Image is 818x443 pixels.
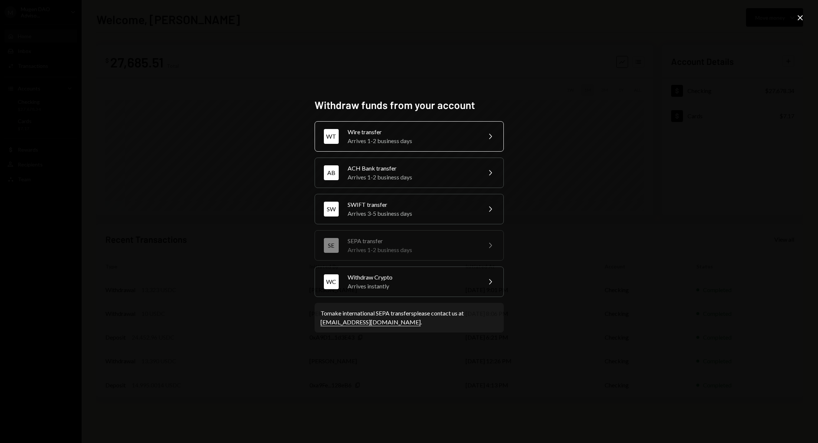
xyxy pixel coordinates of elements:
div: WT [324,129,339,144]
div: SWIFT transfer [348,200,477,209]
h2: Withdraw funds from your account [315,98,504,112]
div: Arrives 1-2 business days [348,245,477,254]
div: SW [324,202,339,216]
button: WTWire transferArrives 1-2 business days [315,121,504,152]
div: ACH Bank transfer [348,164,477,173]
div: Arrives 3-5 business days [348,209,477,218]
div: Arrives instantly [348,282,477,291]
div: SE [324,238,339,253]
button: SESEPA transferArrives 1-2 business days [315,230,504,261]
div: WC [324,274,339,289]
div: AB [324,165,339,180]
button: WCWithdraw CryptoArrives instantly [315,267,504,297]
div: SEPA transfer [348,237,477,245]
button: SWSWIFT transferArrives 3-5 business days [315,194,504,224]
button: ABACH Bank transferArrives 1-2 business days [315,158,504,188]
div: Arrives 1-2 business days [348,136,477,145]
div: Arrives 1-2 business days [348,173,477,182]
a: [EMAIL_ADDRESS][DOMAIN_NAME] [321,318,421,326]
div: Withdraw Crypto [348,273,477,282]
div: To make international SEPA transfers please contact us at . [321,309,498,327]
div: Wire transfer [348,128,477,136]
